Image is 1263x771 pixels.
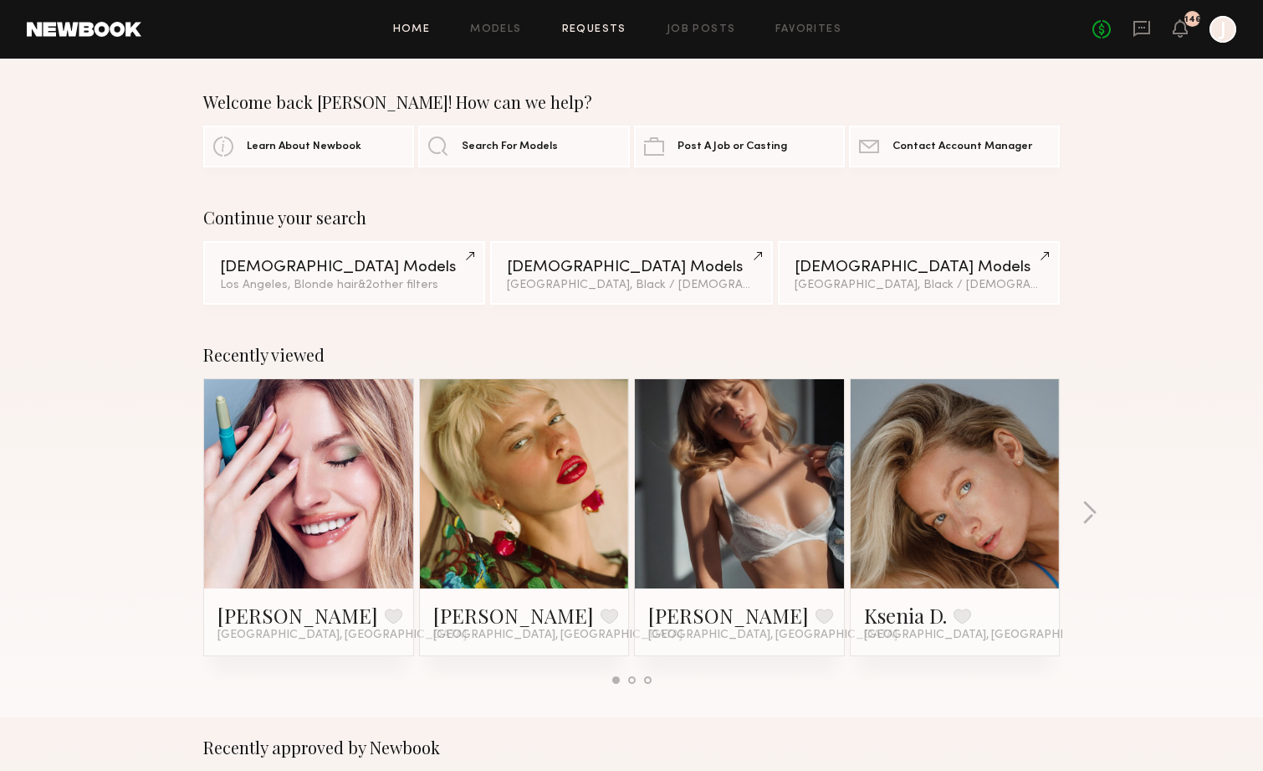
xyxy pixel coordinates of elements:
[203,126,414,167] a: Learn About Newbook
[217,629,467,642] span: [GEOGRAPHIC_DATA], [GEOGRAPHIC_DATA]
[795,260,1043,275] div: [DEMOGRAPHIC_DATA] Models
[433,602,594,629] a: [PERSON_NAME]
[507,260,755,275] div: [DEMOGRAPHIC_DATA] Models
[667,24,736,35] a: Job Posts
[358,280,438,290] span: & 2 other filter s
[490,241,772,305] a: [DEMOGRAPHIC_DATA] Models[GEOGRAPHIC_DATA], Black / [DEMOGRAPHIC_DATA]
[247,141,361,152] span: Learn About Newbook
[648,602,809,629] a: [PERSON_NAME]
[393,24,431,35] a: Home
[795,280,1043,291] div: [GEOGRAPHIC_DATA], Black / [DEMOGRAPHIC_DATA]
[203,241,485,305] a: [DEMOGRAPHIC_DATA] ModelsLos Angeles, Blonde hair&2other filters
[203,92,1060,112] div: Welcome back [PERSON_NAME]! How can we help?
[507,280,755,291] div: [GEOGRAPHIC_DATA], Black / [DEMOGRAPHIC_DATA]
[418,126,629,167] a: Search For Models
[220,260,468,275] div: [DEMOGRAPHIC_DATA] Models
[678,141,787,152] span: Post A Job or Casting
[203,345,1060,365] div: Recently viewed
[648,629,897,642] span: [GEOGRAPHIC_DATA], [GEOGRAPHIC_DATA]
[775,24,841,35] a: Favorites
[849,126,1060,167] a: Contact Account Manager
[203,738,1060,758] div: Recently approved by Newbook
[864,629,1113,642] span: [GEOGRAPHIC_DATA], [GEOGRAPHIC_DATA]
[433,629,683,642] span: [GEOGRAPHIC_DATA], [GEOGRAPHIC_DATA]
[1209,16,1236,43] a: J
[634,126,845,167] a: Post A Job or Casting
[892,141,1032,152] span: Contact Account Manager
[1184,15,1201,24] div: 146
[203,208,1060,228] div: Continue your search
[864,602,947,629] a: Ksenia D.
[562,24,626,35] a: Requests
[470,24,521,35] a: Models
[217,602,378,629] a: [PERSON_NAME]
[462,141,558,152] span: Search For Models
[220,280,468,291] div: Los Angeles, Blonde hair
[778,241,1060,305] a: [DEMOGRAPHIC_DATA] Models[GEOGRAPHIC_DATA], Black / [DEMOGRAPHIC_DATA]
